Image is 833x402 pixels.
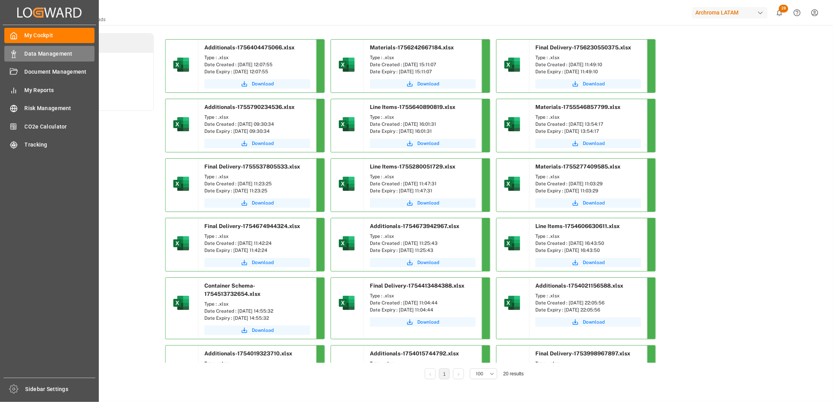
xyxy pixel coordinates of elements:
[535,104,620,110] span: Materials-1755546857799.xlsx
[25,50,95,58] span: Data Management
[204,282,260,297] span: Container Schema-1754513732654.xlsx
[503,371,524,377] span: 20 results
[204,128,310,135] div: Date Expiry : [DATE] 09:30:34
[535,79,641,89] button: Download
[4,28,95,43] a: My Cockpit
[370,128,476,135] div: Date Expiry : [DATE] 16:01:31
[417,199,439,206] span: Download
[25,104,95,112] span: Risk Management
[252,80,274,87] span: Download
[535,233,641,240] div: Type : .xlsx
[172,293,191,312] img: microsoft-excel-2019--v1.png
[4,101,95,116] a: Risk Management
[172,115,191,134] img: microsoft-excel-2019--v1.png
[370,104,455,110] span: Line Items-1755640890819.xlsx
[535,292,641,299] div: Type : .xlsx
[370,306,476,313] div: Date Expiry : [DATE] 11:04:44
[583,140,605,147] span: Download
[25,141,95,149] span: Tracking
[503,234,522,253] img: microsoft-excel-2019--v1.png
[172,234,191,253] img: microsoft-excel-2019--v1.png
[535,350,630,357] span: Final Delivery-1753998967897.xlsx
[535,44,631,51] span: Final Delivery-1756230550375.xlsx
[204,44,295,51] span: Additionals-1756404475066.xlsx
[370,114,476,121] div: Type : .xlsx
[535,61,641,68] div: Date Created : [DATE] 11:49:10
[204,258,310,267] button: Download
[535,187,641,194] div: Date Expiry : [DATE] 11:03:29
[503,55,522,74] img: microsoft-excel-2019--v1.png
[771,4,788,22] button: show 28 new notifications
[779,5,788,13] span: 28
[204,79,310,89] button: Download
[172,55,191,74] img: microsoft-excel-2019--v1.png
[204,233,310,240] div: Type : .xlsx
[535,198,641,208] button: Download
[535,282,623,289] span: Additionals-1754021156588.xlsx
[25,31,95,40] span: My Cockpit
[535,299,641,306] div: Date Created : [DATE] 22:05:56
[25,68,95,76] span: Document Management
[204,139,310,148] button: Download
[370,173,476,180] div: Type : .xlsx
[370,44,454,51] span: Materials-1756242667184.xlsx
[453,368,464,379] li: Next Page
[204,104,295,110] span: Additionals-1755790234536.xlsx
[535,68,641,75] div: Date Expiry : [DATE] 11:49:10
[337,55,356,74] img: microsoft-excel-2019--v1.png
[337,174,356,193] img: microsoft-excel-2019--v1.png
[204,301,310,308] div: Type : .xlsx
[535,54,641,61] div: Type : .xlsx
[4,119,95,134] a: CO2e Calculator
[583,319,605,326] span: Download
[535,306,641,313] div: Date Expiry : [DATE] 22:05:56
[535,128,641,135] div: Date Expiry : [DATE] 13:54:17
[252,140,274,147] span: Download
[204,121,310,128] div: Date Created : [DATE] 09:30:34
[4,46,95,61] a: Data Management
[370,317,476,327] a: Download
[417,140,439,147] span: Download
[370,198,476,208] button: Download
[204,173,310,180] div: Type : .xlsx
[425,368,436,379] li: Previous Page
[370,233,476,240] div: Type : .xlsx
[172,361,191,380] img: microsoft-excel-2019--v1.png
[535,180,641,187] div: Date Created : [DATE] 11:03:29
[204,360,310,367] div: Type : .xlsx
[535,173,641,180] div: Type : .xlsx
[370,258,476,267] button: Download
[535,247,641,254] div: Date Expiry : [DATE] 16:43:50
[370,350,459,357] span: Additionals-1754015744792.xlsx
[337,361,356,380] img: microsoft-excel-2019--v1.png
[470,368,497,379] button: open menu
[204,308,310,315] div: Date Created : [DATE] 14:55:32
[476,370,483,377] span: 100
[583,259,605,266] span: Download
[535,163,620,170] span: Materials-1755277409585.xlsx
[370,240,476,247] div: Date Created : [DATE] 11:25:43
[535,258,641,267] button: Download
[204,163,300,170] span: Final Delivery-1755537805533.xlsx
[370,292,476,299] div: Type : .xlsx
[535,240,641,247] div: Date Created : [DATE] 16:43:50
[204,326,310,335] button: Download
[535,121,641,128] div: Date Created : [DATE] 13:54:17
[535,317,641,327] a: Download
[370,139,476,148] button: Download
[204,247,310,254] div: Date Expiry : [DATE] 11:42:24
[204,350,292,357] span: Additionals-1754019323710.xlsx
[370,54,476,61] div: Type : .xlsx
[370,61,476,68] div: Date Created : [DATE] 15:11:07
[370,68,476,75] div: Date Expiry : [DATE] 15:11:07
[503,174,522,193] img: microsoft-excel-2019--v1.png
[503,361,522,380] img: microsoft-excel-2019--v1.png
